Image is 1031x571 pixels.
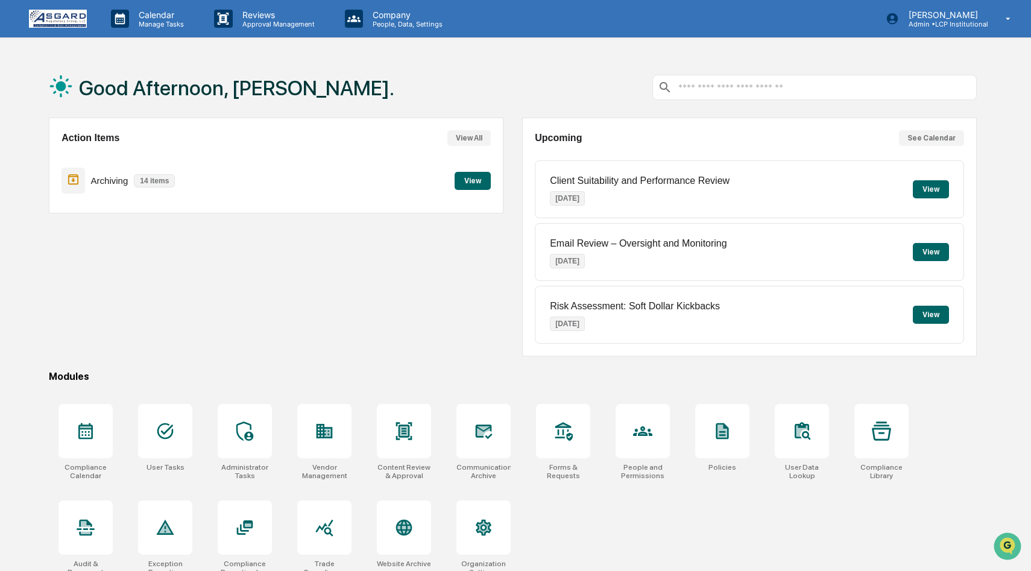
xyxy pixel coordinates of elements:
p: Approval Management [233,20,321,28]
p: Archiving [91,175,128,186]
div: 🔎 [12,238,22,248]
p: 14 items [134,174,175,188]
p: [DATE] [550,254,585,268]
div: Modules [49,371,977,382]
div: Vendor Management [297,463,352,480]
div: Past conversations [12,134,81,144]
div: We're available if you need us! [54,104,166,114]
span: [PERSON_NAME] [37,164,98,174]
p: Reviews [233,10,321,20]
p: Admin • LCP Institutional [899,20,988,28]
img: Jack Rasmussen [12,153,31,172]
a: 🖐️Preclearance [7,209,83,231]
h2: Upcoming [535,133,582,144]
p: Risk Assessment: Soft Dollar Kickbacks [550,301,720,312]
button: View [913,180,949,198]
button: View All [447,130,491,146]
p: [DATE] [550,317,585,331]
h2: Action Items [61,133,119,144]
div: Policies [708,463,736,472]
h1: Good Afternoon, [PERSON_NAME]. [79,76,394,100]
p: [DATE] [550,191,585,206]
p: Calendar [129,10,190,20]
p: People, Data, Settings [363,20,449,28]
span: [DATE] [107,164,131,174]
button: See all [187,131,219,146]
span: • [100,164,104,174]
img: logo [29,10,87,28]
div: 🗄️ [87,215,97,225]
div: 🖐️ [12,215,22,225]
img: 4531339965365_218c74b014194aa58b9b_72.jpg [25,92,47,114]
p: Company [363,10,449,20]
button: View [455,172,491,190]
div: Communications Archive [456,463,511,480]
p: [PERSON_NAME] [899,10,988,20]
span: Data Lookup [24,237,76,249]
p: Client Suitability and Performance Review [550,175,730,186]
img: 1746055101610-c473b297-6a78-478c-a979-82029cc54cd1 [24,165,34,174]
p: Manage Tasks [129,20,190,28]
button: See Calendar [899,130,964,146]
a: 🗄️Attestations [83,209,154,231]
div: People and Permissions [616,463,670,480]
div: User Data Lookup [775,463,829,480]
span: Pylon [120,267,146,276]
button: Start new chat [205,96,219,110]
button: View [913,243,949,261]
span: Preclearance [24,214,78,226]
div: Start new chat [54,92,198,104]
p: How can we help? [12,25,219,45]
div: User Tasks [147,463,184,472]
a: 🔎Data Lookup [7,232,81,254]
div: Administrator Tasks [218,463,272,480]
a: View [455,174,491,186]
div: Compliance Library [854,463,909,480]
img: 1746055101610-c473b297-6a78-478c-a979-82029cc54cd1 [12,92,34,114]
p: Email Review – Oversight and Monitoring [550,238,727,249]
div: Content Review & Approval [377,463,431,480]
button: View [913,306,949,324]
iframe: Open customer support [992,531,1025,564]
div: Website Archive [377,560,431,568]
div: Compliance Calendar [58,463,113,480]
div: Forms & Requests [536,463,590,480]
span: Attestations [99,214,150,226]
a: Powered byPylon [85,266,146,276]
